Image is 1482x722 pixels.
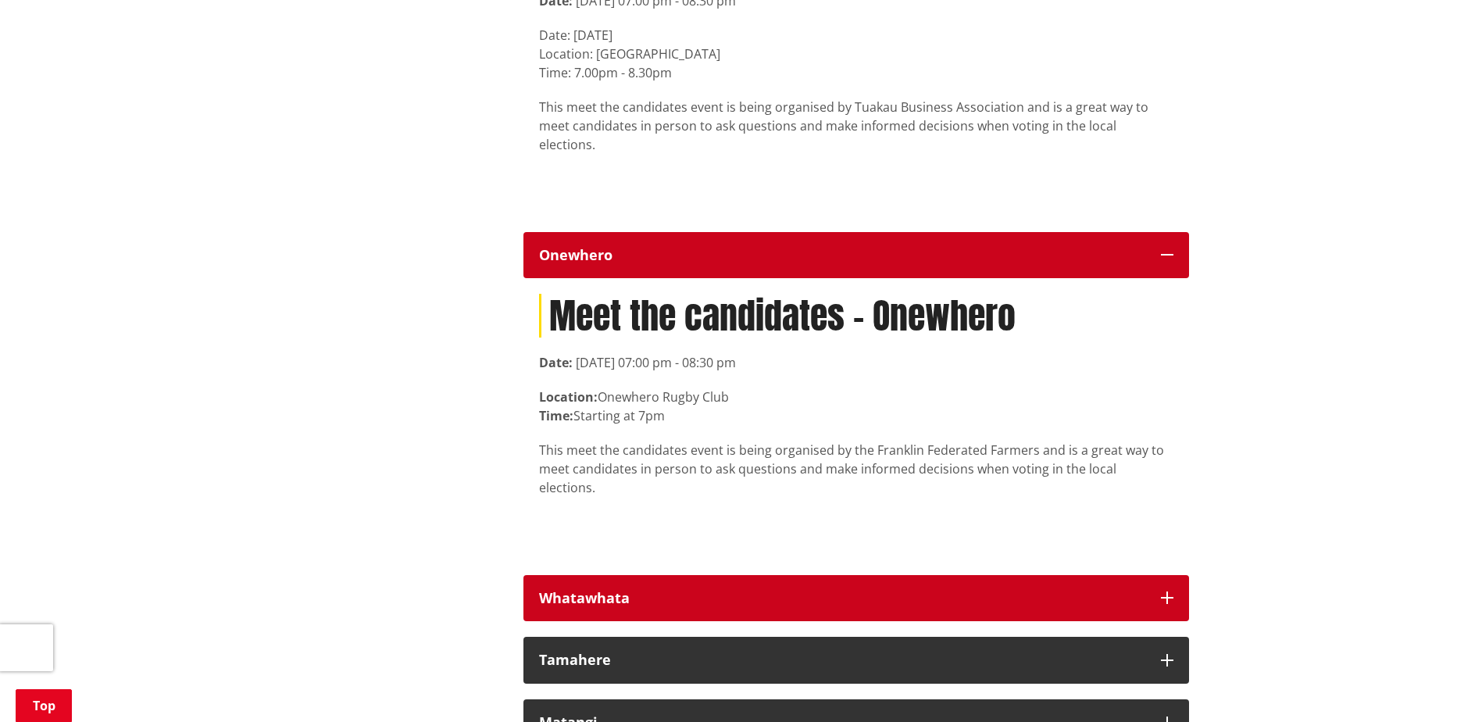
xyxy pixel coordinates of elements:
[539,98,1173,154] p: This meet the candidates event is being organised by Tuakau Business Association and is a great w...
[1410,656,1466,713] iframe: Messenger Launcher
[539,652,1145,668] div: Tamahere
[523,637,1189,684] button: Tamahere
[539,294,1173,337] h1: Meet the candidates - Onewhero
[539,354,573,371] strong: Date:
[539,388,598,406] strong: Location:
[523,575,1189,622] button: Whatawhata
[523,232,1189,279] button: Onewhero
[539,248,1145,263] div: Onewhero
[539,26,1173,82] p: Date: [DATE] Location: [GEOGRAPHIC_DATA] Time: 7.00pm - 8.30pm
[539,591,1145,606] div: Whatawhata
[539,388,1173,425] p: Onewhero Rugby Club Starting at 7pm
[539,407,573,424] strong: Time:
[576,354,736,371] time: [DATE] 07:00 pm - 08:30 pm
[16,689,72,722] a: Top
[539,441,1173,497] p: This meet the candidates event is being organised by the Franklin Federated Farmers and is a grea...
